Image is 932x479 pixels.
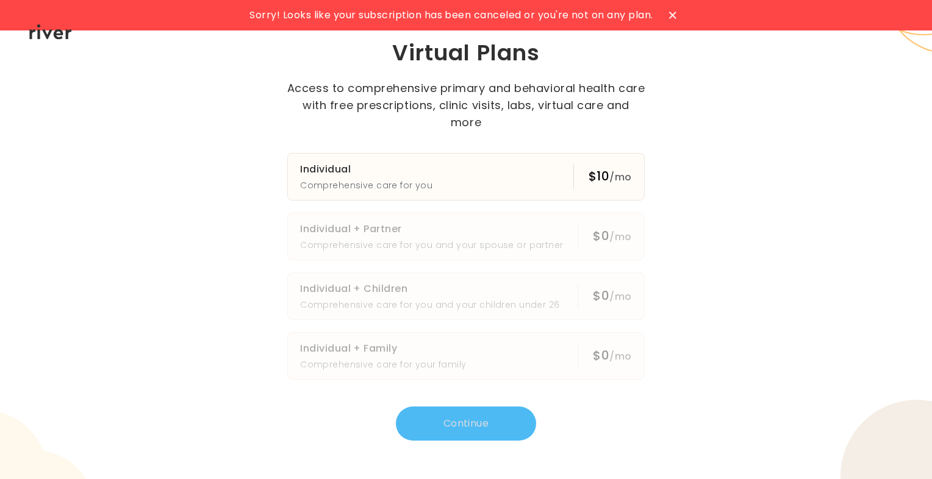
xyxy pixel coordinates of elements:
h3: Individual + Partner [300,221,563,238]
p: Comprehensive care for you [300,178,432,193]
div: $10 [589,168,632,186]
span: /mo [609,170,631,184]
h3: Individual + Children [300,280,559,297]
button: Individual + ChildrenComprehensive care for you and your children under 26$0/mo [287,272,645,320]
h3: Individual + Family [300,340,466,357]
p: Access to comprehensive primary and behavioral health care with free prescriptions, clinic visits... [286,80,646,131]
span: /mo [609,289,631,303]
h1: Virtual Plans [243,38,689,68]
p: Comprehensive care for you and your spouse or partner [300,238,563,252]
h3: Individual [300,161,432,178]
div: $0 [593,347,631,365]
span: /mo [609,230,631,244]
button: Continue [396,406,536,441]
span: /mo [609,349,631,363]
p: Comprehensive care for your family [300,357,466,372]
div: $0 [593,227,631,246]
span: Sorry! Looks like your subscription has been canceled or you're not on any plan. [249,7,653,24]
button: Individual + PartnerComprehensive care for you and your spouse or partner$0/mo [287,213,645,260]
div: $0 [593,287,631,305]
button: IndividualComprehensive care for you$10/mo [287,153,645,200]
p: Comprehensive care for you and your children under 26 [300,297,559,312]
button: Individual + FamilyComprehensive care for your family$0/mo [287,332,645,380]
